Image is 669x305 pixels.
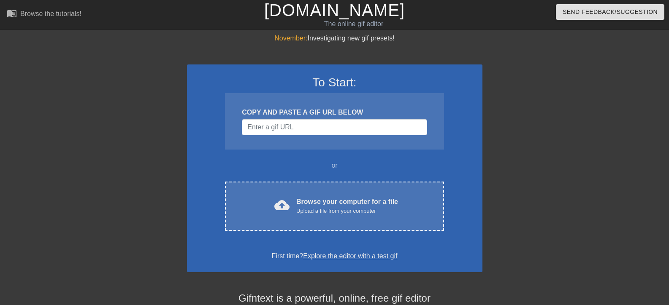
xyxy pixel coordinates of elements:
[264,1,405,19] a: [DOMAIN_NAME]
[274,35,307,42] span: November:
[303,252,397,260] a: Explore the editor with a test gif
[198,251,471,261] div: First time?
[242,119,427,135] input: Username
[242,107,427,118] div: COPY AND PASTE A GIF URL BELOW
[7,8,81,21] a: Browse the tutorials!
[198,75,471,90] h3: To Start:
[296,207,398,215] div: Upload a file from your computer
[296,197,398,215] div: Browse your computer for a file
[187,292,482,305] h4: Gifntext is a powerful, online, free gif editor
[20,10,81,17] div: Browse the tutorials!
[274,198,290,213] span: cloud_upload
[7,8,17,18] span: menu_book
[563,7,658,17] span: Send Feedback/Suggestion
[227,19,480,29] div: The online gif editor
[187,33,482,43] div: Investigating new gif presets!
[556,4,664,20] button: Send Feedback/Suggestion
[209,161,460,171] div: or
